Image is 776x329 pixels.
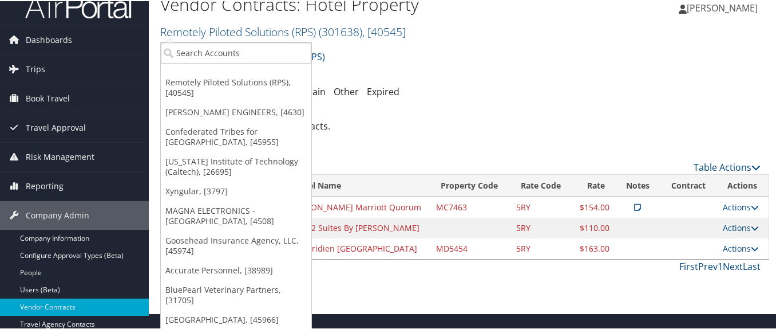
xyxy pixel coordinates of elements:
a: [US_STATE] Institute of Technology (Caltech), [26695] [161,151,311,181]
span: ( 301638 ) [319,23,362,38]
td: $163.00 [573,237,615,258]
a: Remotely Piloted Solutions (RPS) [160,23,406,38]
th: Rate Code: activate to sort column ascending [510,174,573,196]
a: Xyngular, [3797] [161,181,311,200]
td: MC7463 [430,196,510,217]
th: Hotel Name: activate to sort column ascending [283,174,431,196]
span: Risk Management [26,142,94,170]
a: [GEOGRAPHIC_DATA], [45966] [161,309,311,328]
span: Company Admin [26,200,89,229]
a: First [679,259,698,272]
a: Expired [367,84,399,97]
th: Actions [717,174,769,196]
td: Le Meridien [GEOGRAPHIC_DATA] [283,237,431,258]
input: Search Accounts [161,41,311,62]
a: [PERSON_NAME] ENGINEERS, [4630] [161,101,311,121]
th: Property Code: activate to sort column ascending [430,174,510,196]
a: Table Actions [694,160,761,173]
a: BluePearl Veterinary Partners, [31705] [161,279,311,309]
span: [PERSON_NAME] [687,1,758,13]
th: Rate: activate to sort column ascending [573,174,615,196]
a: Remotely Piloted Solutions (RPS), [40545] [161,72,311,101]
a: Goosehead Insurance Agency, LLC, [45974] [161,230,311,260]
span: Dashboards [26,25,72,53]
td: MD5454 [430,237,510,258]
a: Actions [723,242,759,253]
td: 5RY [510,196,573,217]
a: MAGNA ELECTRONICS - [GEOGRAPHIC_DATA], [4508] [161,200,311,230]
th: Contract: activate to sort column ascending [660,174,717,196]
a: Other [334,84,359,97]
span: Book Travel [26,83,70,112]
td: $154.00 [573,196,615,217]
span: , [ 40545 ] [362,23,406,38]
a: Confederated Tribes for [GEOGRAPHIC_DATA], [45955] [161,121,311,151]
a: 1 [718,259,723,272]
td: Home2 Suites By [PERSON_NAME] [283,217,431,237]
span: Trips [26,54,45,83]
a: Next [723,259,743,272]
span: Reporting [26,171,64,199]
a: Last [743,259,761,272]
a: Actions [723,221,759,232]
td: $110.00 [573,217,615,237]
a: Accurate Personnel, [38989] [161,260,311,279]
a: Prev [698,259,718,272]
td: 5RY [510,237,573,258]
div: There are contracts. [160,109,769,140]
td: 5RY [510,217,573,237]
span: Travel Approval [26,112,86,141]
td: [PERSON_NAME] Marriott Quorum [283,196,431,217]
a: Actions [723,201,759,211]
th: Notes: activate to sort column ascending [615,174,660,196]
